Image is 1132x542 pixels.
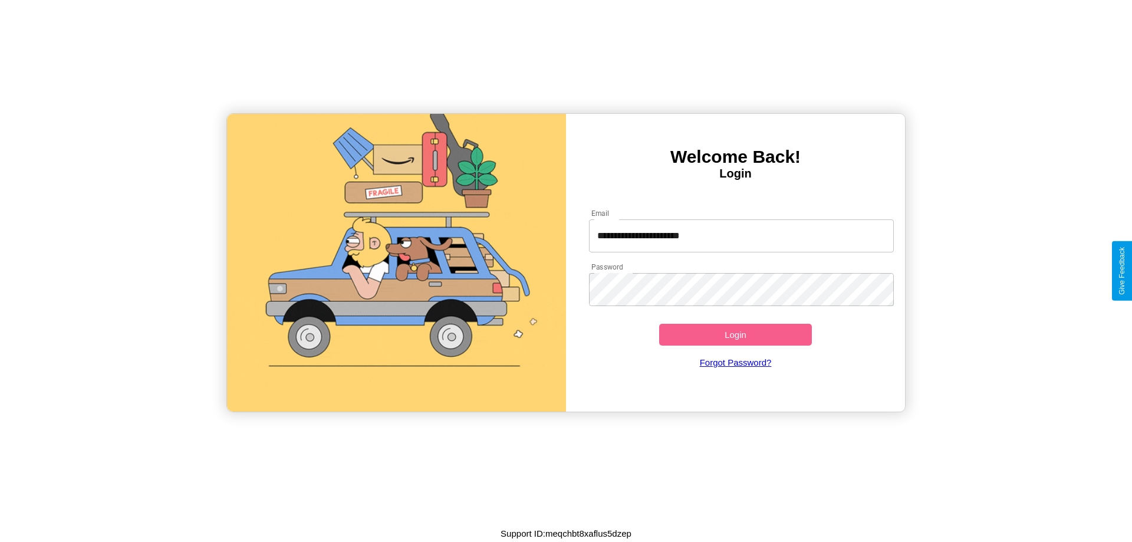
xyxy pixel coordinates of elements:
label: Password [591,262,623,272]
div: Give Feedback [1118,247,1126,295]
img: gif [227,114,566,412]
a: Forgot Password? [583,346,889,379]
button: Login [659,324,812,346]
h4: Login [566,167,905,180]
p: Support ID: meqchbt8xaflus5dzep [501,525,631,541]
h3: Welcome Back! [566,147,905,167]
label: Email [591,208,610,218]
